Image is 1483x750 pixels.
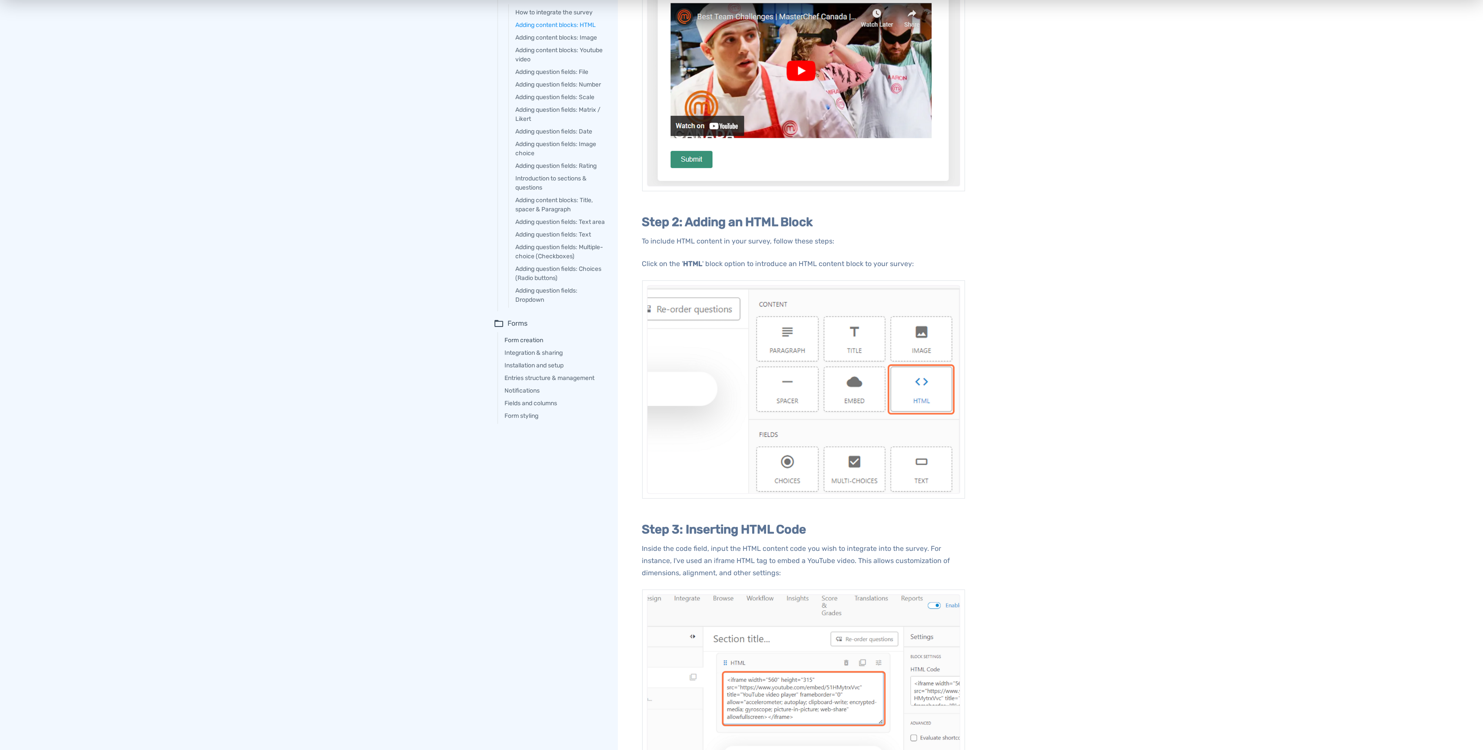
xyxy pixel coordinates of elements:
[516,80,606,89] a: Adding question fields: Number
[642,543,965,579] p: Inside the code field, input the HTML content code you wish to integrate into the survey. For ins...
[516,33,606,42] a: Adding content blocks: Image
[516,286,606,304] a: Adding question fields: Dropdown
[642,215,813,229] b: Step 2: Adding an HTML Block
[516,93,606,102] a: Adding question fields: Scale
[516,20,606,30] a: Adding content blocks: HTML
[494,318,606,329] summary: folder_openForms
[642,258,965,270] p: Click on the ' ' block option to introduce an HTML content block to your survey:
[642,522,806,537] b: Step 3: Inserting HTML Code
[516,140,606,158] a: Adding question fields: Image choice
[505,373,606,383] a: Entries structure & management
[505,386,606,395] a: Notifications
[516,196,606,214] a: Adding content blocks: Title, spacer & Paragraph
[516,161,606,170] a: Adding question fields: Rating
[516,46,606,64] a: Adding content blocks: Youtube video
[505,361,606,370] a: Installation and setup
[516,67,606,77] a: Adding question fields: File
[516,217,606,227] a: Adding question fields: Text area
[516,105,606,123] a: Adding question fields: Matrix / Likert
[505,336,606,345] a: Form creation
[516,127,606,136] a: Adding question fields: Date
[494,318,504,329] span: folder_open
[505,399,606,408] a: Fields and columns
[516,264,606,283] a: Adding question fields: Choices (Radio buttons)
[516,174,606,192] a: Introduction to sections & questions
[642,235,965,247] p: To include HTML content in your survey, follow these steps:
[516,243,606,261] a: Adding question fields: Multiple-choice (Checkboxes)
[505,411,606,420] a: Form styling
[505,348,606,357] a: Integration & sharing
[516,230,606,239] a: Adding question fields: Text
[516,8,606,17] a: How to integrate the survey
[683,260,703,268] b: HTML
